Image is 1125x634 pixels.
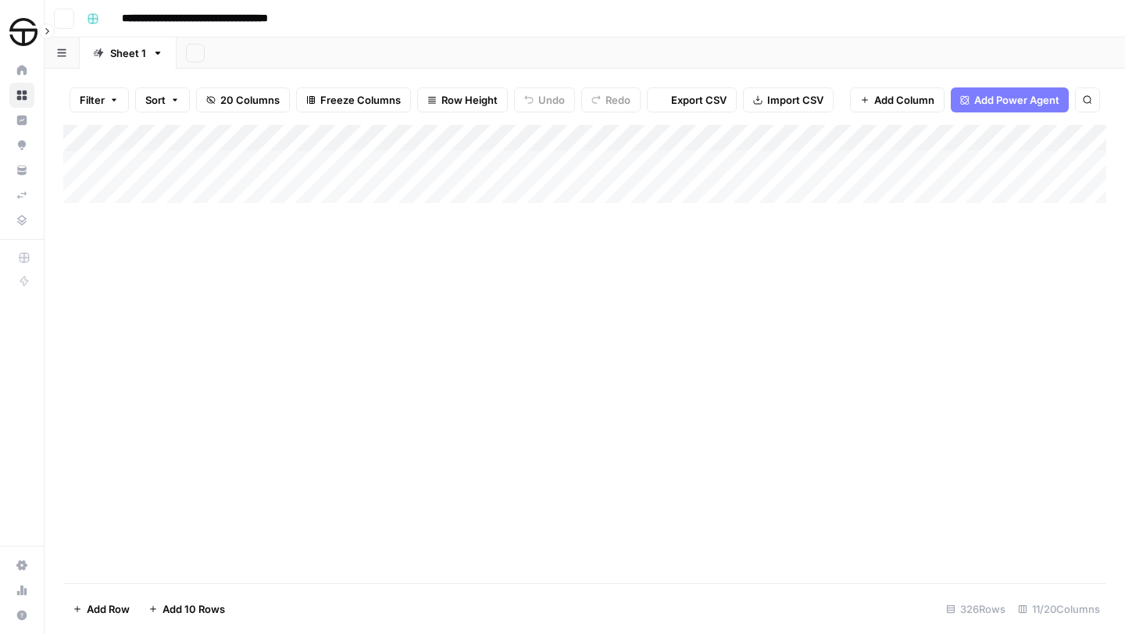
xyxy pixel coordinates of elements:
a: Insights [9,108,34,133]
div: 11/20 Columns [1012,597,1106,622]
button: Export CSV [647,87,737,112]
span: Import CSV [767,92,823,108]
span: Add 10 Rows [162,601,225,617]
span: Undo [538,92,565,108]
button: Redo [581,87,641,112]
div: 326 Rows [940,597,1012,622]
span: Add Power Agent [974,92,1059,108]
span: Add Column [874,92,934,108]
a: Syncs [9,183,34,208]
a: Browse [9,83,34,108]
img: SimpleTire Logo [9,18,37,46]
a: Usage [9,578,34,603]
span: 20 Columns [220,92,280,108]
a: Opportunities [9,133,34,158]
button: Add 10 Rows [139,597,234,622]
a: Sheet 1 [80,37,177,69]
div: Sheet 1 [110,45,146,61]
a: Home [9,58,34,83]
button: Workspace: SimpleTire [9,12,34,52]
button: Help + Support [9,603,34,628]
button: Import CSV [743,87,834,112]
button: Filter [70,87,129,112]
span: Freeze Columns [320,92,401,108]
button: Add Column [850,87,945,112]
button: Row Height [417,87,508,112]
a: Your Data [9,158,34,183]
span: Add Row [87,601,130,617]
span: Export CSV [671,92,727,108]
span: Redo [605,92,630,108]
span: Sort [145,92,166,108]
span: Filter [80,92,105,108]
a: Settings [9,553,34,578]
button: Freeze Columns [296,87,411,112]
button: Add Row [63,597,139,622]
a: Data Library [9,208,34,233]
button: Undo [514,87,575,112]
button: Sort [135,87,190,112]
button: 20 Columns [196,87,290,112]
span: Row Height [441,92,498,108]
button: Add Power Agent [951,87,1069,112]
